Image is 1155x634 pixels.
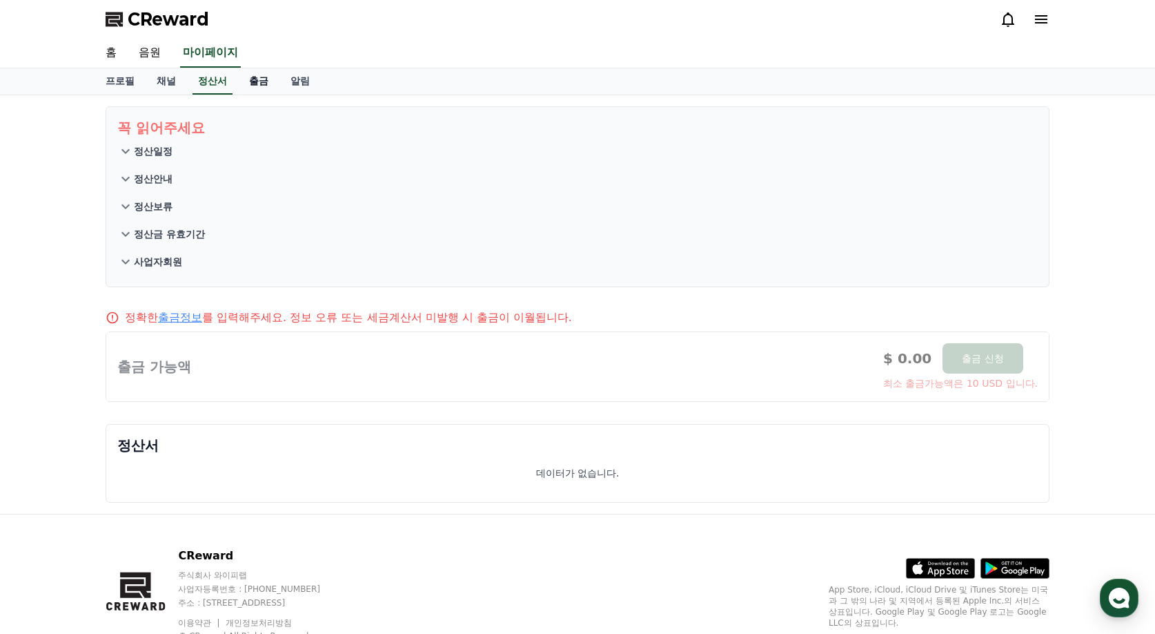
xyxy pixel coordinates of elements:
[134,200,172,213] p: 정산보류
[134,227,205,241] p: 정산금 유효기간
[117,193,1038,220] button: 정산보류
[91,438,178,472] a: 대화
[125,309,572,326] p: 정확한 를 입력해주세요. 정보 오류 또는 세금계산서 미발행 시 출금이 이월됩니다.
[117,220,1038,248] button: 정산금 유효기간
[117,137,1038,165] button: 정산일정
[279,68,321,95] a: 알림
[178,570,346,581] p: 주식회사 와이피랩
[95,68,146,95] a: 프로필
[128,39,172,68] a: 음원
[226,618,292,628] a: 개인정보처리방침
[106,8,209,30] a: CReward
[43,459,52,470] span: 홈
[180,39,241,68] a: 마이페이지
[126,459,143,470] span: 대화
[536,466,620,480] p: 데이터가 없습니다.
[146,68,187,95] a: 채널
[192,68,233,95] a: 정산서
[178,438,265,472] a: 설정
[117,436,1038,455] p: 정산서
[213,459,230,470] span: 설정
[95,39,128,68] a: 홈
[829,584,1049,628] p: App Store, iCloud, iCloud Drive 및 iTunes Store는 미국과 그 밖의 나라 및 지역에서 등록된 Apple Inc.의 서비스 상표입니다. Goo...
[128,8,209,30] span: CReward
[134,172,172,186] p: 정산안내
[117,248,1038,276] button: 사업자회원
[4,438,91,472] a: 홈
[238,68,279,95] a: 출금
[134,255,182,269] p: 사업자회원
[178,597,346,608] p: 주소 : [STREET_ADDRESS]
[134,144,172,158] p: 정산일정
[158,311,202,324] a: 출금정보
[117,165,1038,193] button: 정산안내
[178,584,346,595] p: 사업자등록번호 : [PHONE_NUMBER]
[117,118,1038,137] p: 꼭 읽어주세요
[178,548,346,564] p: CReward
[178,618,221,628] a: 이용약관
